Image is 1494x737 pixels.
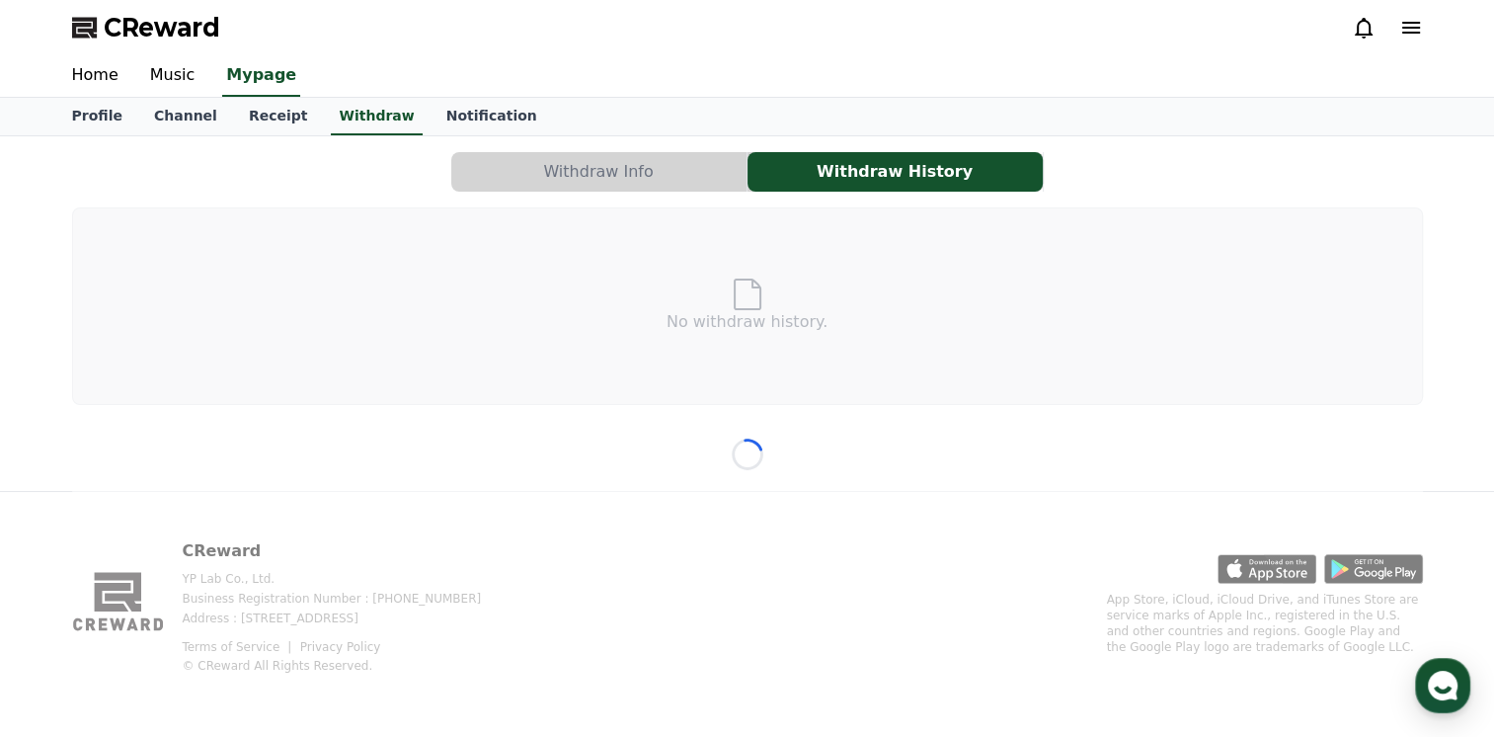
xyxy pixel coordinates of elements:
a: Withdraw Info [451,152,747,192]
span: Messages [164,604,222,619]
a: Home [56,55,134,97]
a: Withdraw [331,98,422,135]
a: Notification [431,98,553,135]
button: Withdraw History [747,152,1043,192]
a: Messages [130,573,255,622]
a: Receipt [233,98,324,135]
a: Home [6,573,130,622]
a: Withdraw History [747,152,1044,192]
a: Channel [138,98,233,135]
button: Withdraw Info [451,152,747,192]
span: Home [50,603,85,618]
a: CReward [72,12,220,43]
a: Mypage [222,55,300,97]
a: Music [134,55,211,97]
a: Settings [255,573,379,622]
span: CReward [104,12,220,43]
a: Profile [56,98,138,135]
span: Settings [292,603,341,618]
